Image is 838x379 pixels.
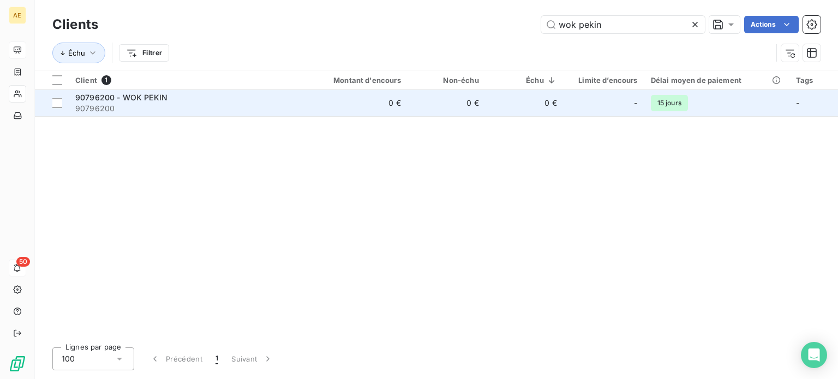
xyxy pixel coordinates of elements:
[634,98,637,109] span: -
[486,90,564,116] td: 0 €
[119,44,169,62] button: Filtrer
[309,76,401,85] div: Montant d'encours
[225,347,280,370] button: Suivant
[75,103,296,114] span: 90796200
[414,76,479,85] div: Non-échu
[651,76,783,85] div: Délai moyen de paiement
[52,43,105,63] button: Échu
[492,76,557,85] div: Échu
[744,16,799,33] button: Actions
[801,342,827,368] div: Open Intercom Messenger
[68,49,85,57] span: Échu
[52,15,98,34] h3: Clients
[16,257,30,267] span: 50
[570,76,638,85] div: Limite d’encours
[101,75,111,85] span: 1
[75,93,167,102] span: 90796200 - WOK PEKIN
[209,347,225,370] button: 1
[796,98,799,107] span: -
[408,90,486,116] td: 0 €
[541,16,705,33] input: Rechercher
[216,353,218,364] span: 1
[9,355,26,372] img: Logo LeanPay
[75,76,97,85] span: Client
[143,347,209,370] button: Précédent
[303,90,408,116] td: 0 €
[651,95,688,111] span: 15 jours
[9,7,26,24] div: AE
[796,76,831,85] div: Tags
[62,353,75,364] span: 100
